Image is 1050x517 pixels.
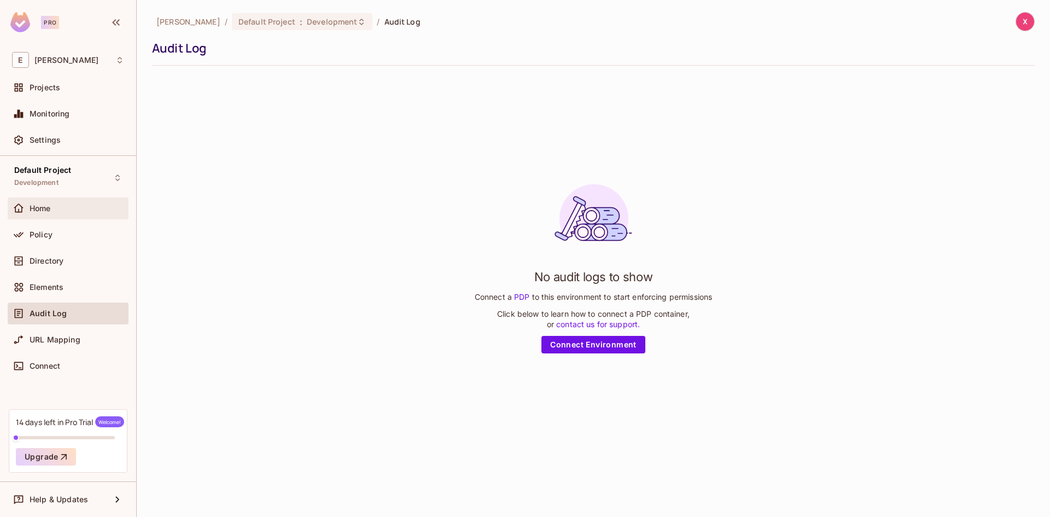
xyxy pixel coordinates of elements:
[554,320,640,329] a: contact us for support.
[299,18,303,26] span: :
[30,257,63,265] span: Directory
[497,309,690,329] p: Click below to learn how to connect a PDP container, or
[30,136,61,144] span: Settings
[10,12,30,32] img: SReyMgAAAABJRU5ErkJggg==
[156,16,220,27] span: the active workspace
[95,416,124,427] span: Welcome!
[41,16,59,29] div: Pro
[30,83,60,92] span: Projects
[225,16,227,27] li: /
[14,178,59,187] span: Development
[30,204,51,213] span: Home
[307,16,357,27] span: Development
[152,40,1029,56] div: Audit Log
[1016,13,1034,31] img: xiangyang he
[238,16,295,27] span: Default Project
[475,292,712,302] p: Connect a to this environment to start enforcing permissions
[377,16,380,27] li: /
[30,495,88,504] span: Help & Updates
[30,283,63,292] span: Elements
[541,336,645,353] a: Connect Environment
[30,362,60,370] span: Connect
[34,56,98,65] span: Workspace: elian
[384,16,421,27] span: Audit Log
[30,335,80,344] span: URL Mapping
[16,448,76,466] button: Upgrade
[14,166,71,175] span: Default Project
[30,109,70,118] span: Monitoring
[30,309,67,318] span: Audit Log
[30,230,52,239] span: Policy
[512,292,532,301] a: PDP
[12,52,29,68] span: E
[534,269,653,285] h1: No audit logs to show
[16,416,124,427] div: 14 days left in Pro Trial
